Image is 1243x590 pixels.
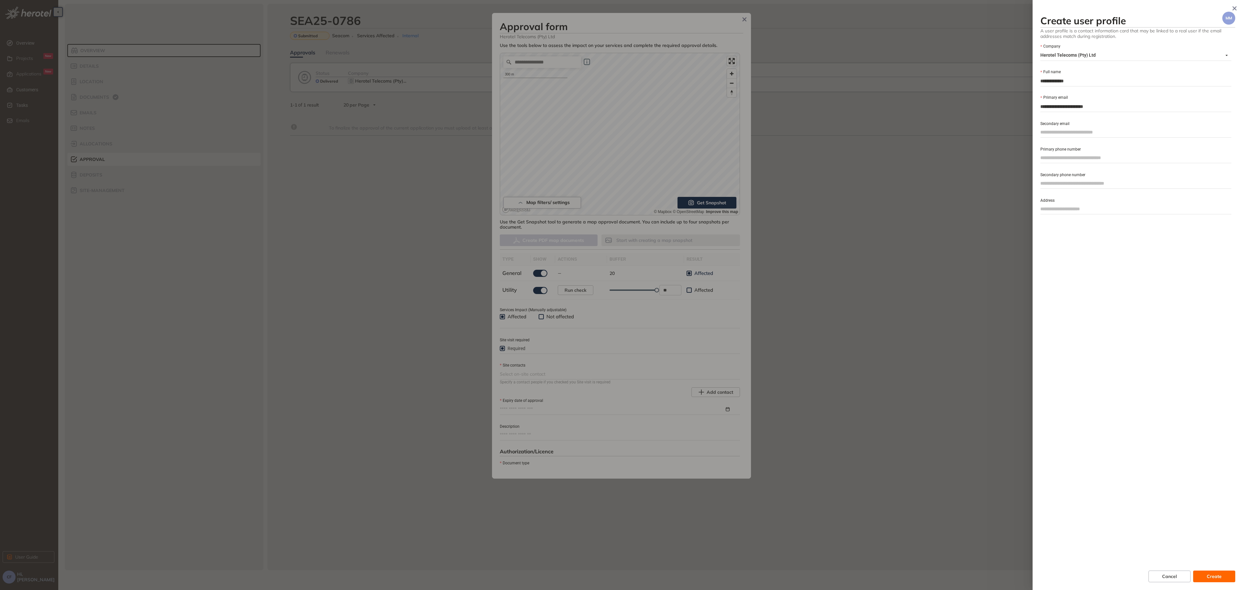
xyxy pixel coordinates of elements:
label: Secondary phone number [1040,172,1085,178]
input: Secondary email [1040,127,1231,137]
label: Full name [1040,69,1061,75]
h3: Create user profile [1040,15,1222,27]
label: Secondary email [1040,121,1069,127]
input: Secondary phone number [1040,178,1231,188]
label: Primary phone number [1040,146,1081,153]
button: Create [1193,571,1235,582]
input: Primary phone number [1040,153,1231,163]
label: Company [1040,43,1060,50]
span: Cancel [1162,573,1177,580]
label: Address [1040,198,1055,204]
input: Full name [1040,76,1231,86]
label: Primary email [1040,95,1068,101]
button: MM [1222,12,1235,25]
span: Herotel Telecoms (Pty) Ltd [1040,50,1228,61]
button: Cancel [1148,571,1191,582]
input: Address [1040,204,1231,214]
span: Create [1207,573,1222,580]
span: A user profile is a contact information card that may be linked to a real user if the email addre... [1040,28,1235,39]
span: MM [1226,16,1232,20]
input: Primary email [1040,102,1231,111]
